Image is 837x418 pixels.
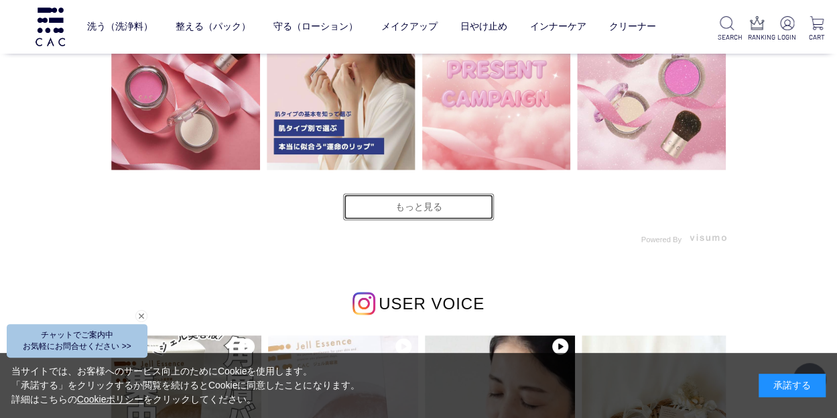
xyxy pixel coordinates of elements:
[807,16,826,42] a: CART
[718,32,737,42] p: SEARCH
[379,295,485,313] span: USER VOICE
[777,16,797,42] a: LOGIN
[530,10,586,43] a: インナーケア
[11,364,360,407] div: 当サイトでは、お客様へのサービス向上のためにCookieを使用します。 「承諾する」をクリックするか閲覧を続けるとCookieに同意したことになります。 詳細はこちらの をクリックしてください。
[176,10,251,43] a: 整える（パック）
[777,32,797,42] p: LOGIN
[34,7,67,46] img: logo
[718,16,737,42] a: SEARCH
[747,32,767,42] p: RANKING
[609,10,656,43] a: クリーナー
[747,16,767,42] a: RANKING
[460,10,507,43] a: 日やけ止め
[352,292,375,315] img: インスタグラムのロゴ
[641,236,682,244] span: Powered By
[77,394,144,405] a: Cookieポリシー
[273,10,358,43] a: 守る（ローション）
[759,374,826,397] div: 承諾する
[690,233,726,241] img: visumo
[343,193,494,220] a: もっと見る
[381,10,438,43] a: メイクアップ
[807,32,826,42] p: CART
[87,10,153,43] a: 洗う（洗浄料）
